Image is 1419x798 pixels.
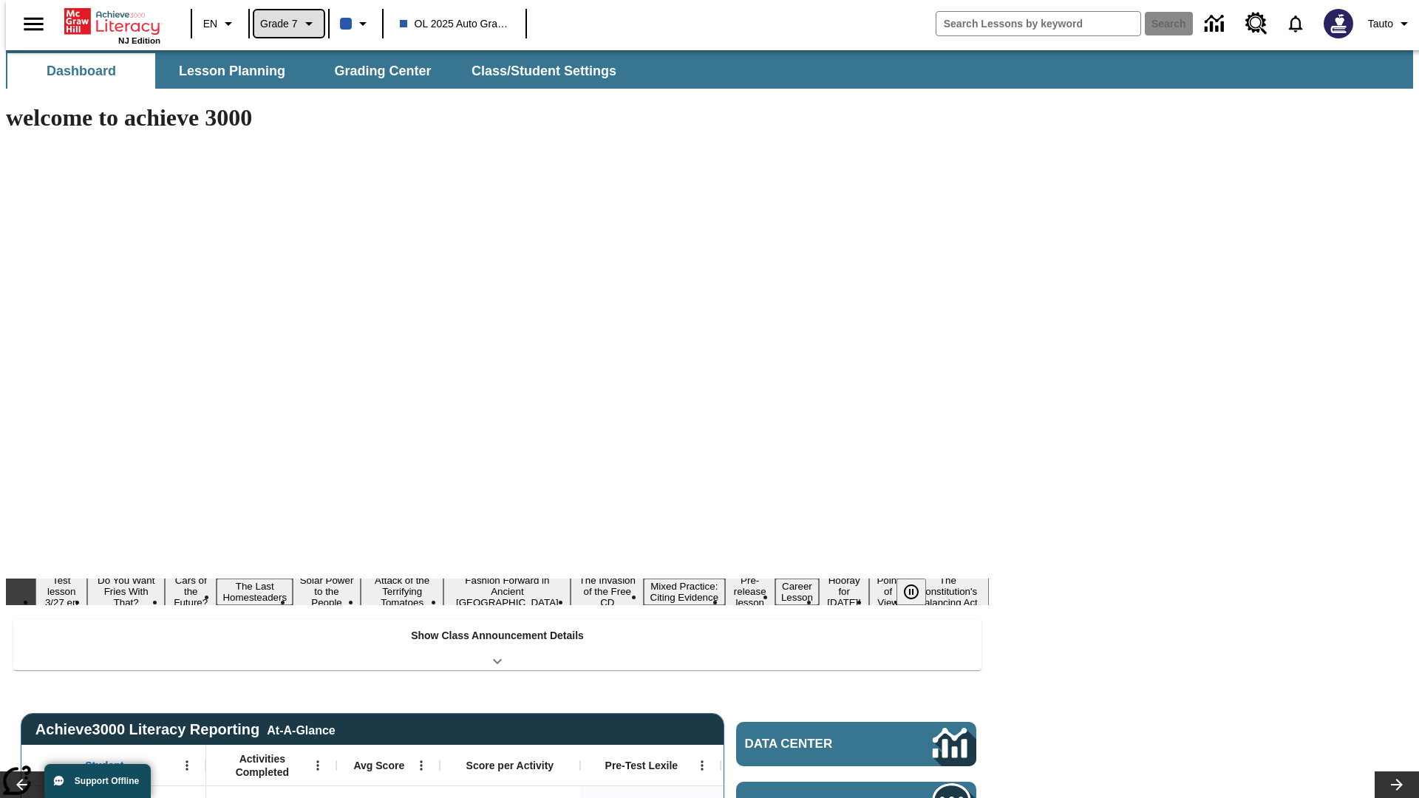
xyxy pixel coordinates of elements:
button: Slide 8 The Invasion of the Free CD [571,573,644,610]
button: Slide 13 Point of View [869,573,906,610]
button: Language: EN, Select a language [197,10,244,37]
span: OL 2025 Auto Grade 7 [400,16,509,32]
div: SubNavbar [6,50,1413,89]
button: Slide 14 The Constitution's Balancing Act [907,573,989,610]
div: Pause [896,579,941,605]
button: Open Menu [691,754,713,777]
button: Slide 7 Fashion Forward in Ancient Rome [443,573,571,610]
div: Home [64,5,160,45]
span: Grade 7 [260,16,298,32]
span: EN [203,16,217,32]
button: Grade: Grade 7, Select a grade [254,10,324,37]
button: Open side menu [12,2,55,46]
p: Show Class Announcement Details [411,628,584,644]
button: Slide 6 Attack of the Terrifying Tomatoes [361,573,443,610]
button: Class color is navy. Change class color [334,10,378,37]
button: Select a new avatar [1315,4,1362,43]
button: Slide 5 Solar Power to the People [293,573,361,610]
button: Profile/Settings [1362,10,1419,37]
button: Open Menu [410,754,432,777]
button: Slide 3 Cars of the Future? [165,573,217,610]
button: Support Offline [44,764,151,798]
button: Slide 2 Do You Want Fries With That? [87,573,165,610]
span: Support Offline [75,776,139,786]
span: Avg Score [353,759,404,772]
span: Activities Completed [214,752,311,779]
span: NJ Edition [118,36,160,45]
span: Tauto [1368,16,1393,32]
button: Slide 4 The Last Homesteaders [217,579,293,605]
span: Achieve3000 Literacy Reporting [35,721,336,738]
a: Data Center [1196,4,1236,44]
a: Home [64,7,160,36]
button: Dashboard [7,53,155,89]
button: Slide 11 Career Lesson [775,579,819,605]
button: Slide 12 Hooray for Constitution Day! [819,573,870,610]
button: Slide 1 Test lesson 3/27 en [35,573,87,610]
div: Show Class Announcement Details [13,619,981,670]
button: Lesson carousel, Next [1375,771,1419,798]
button: Lesson Planning [158,53,306,89]
a: Data Center [736,722,976,766]
a: Notifications [1276,4,1315,43]
button: Open Menu [307,754,329,777]
button: Pause [896,579,926,605]
a: Resource Center, Will open in new tab [1236,4,1276,44]
div: At-A-Glance [267,721,335,737]
button: Slide 10 Pre-release lesson [725,573,775,610]
span: Student [85,759,123,772]
button: Class/Student Settings [460,53,628,89]
img: Avatar [1324,9,1353,38]
button: Open Menu [176,754,198,777]
input: search field [936,12,1140,35]
button: Grading Center [309,53,457,89]
span: Score per Activity [466,759,554,772]
body: Maximum 600 characters Press Escape to exit toolbar Press Alt + F10 to reach toolbar [6,12,216,25]
div: SubNavbar [6,53,630,89]
button: Slide 9 Mixed Practice: Citing Evidence [644,579,724,605]
span: Data Center [745,737,883,751]
h1: welcome to achieve 3000 [6,104,989,132]
span: Pre-Test Lexile [605,759,678,772]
